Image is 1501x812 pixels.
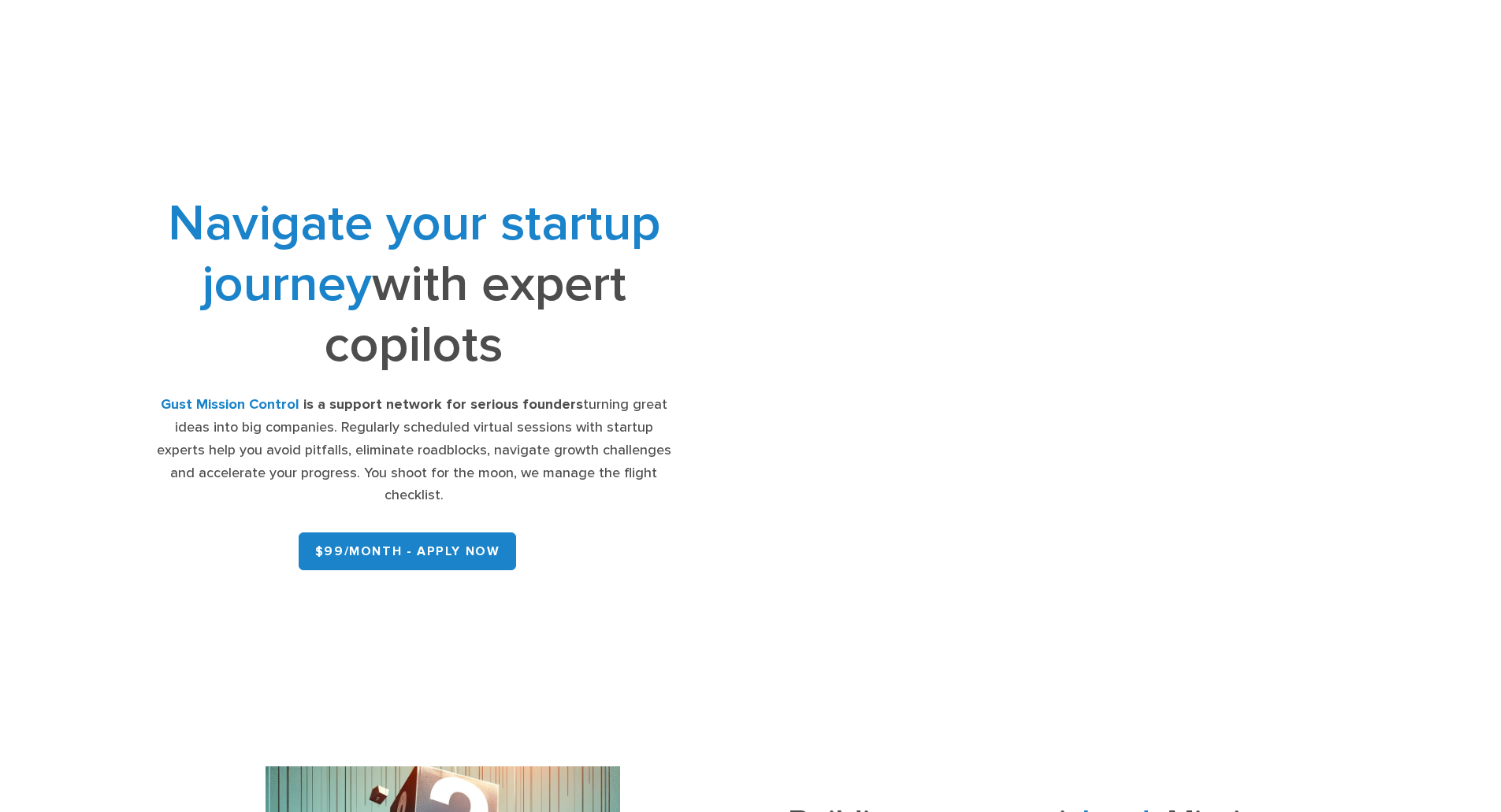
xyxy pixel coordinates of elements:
h1: with expert copilots [154,193,674,375]
a: $99/month - APPLY NOW [299,532,517,570]
strong: Gust Mission Control [161,396,299,413]
strong: is a support network for serious founders [303,396,583,413]
div: turning great ideas into big companies. Regularly scheduled virtual sessions with startup experts... [154,394,674,507]
span: Navigate your startup journey [168,193,660,314]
